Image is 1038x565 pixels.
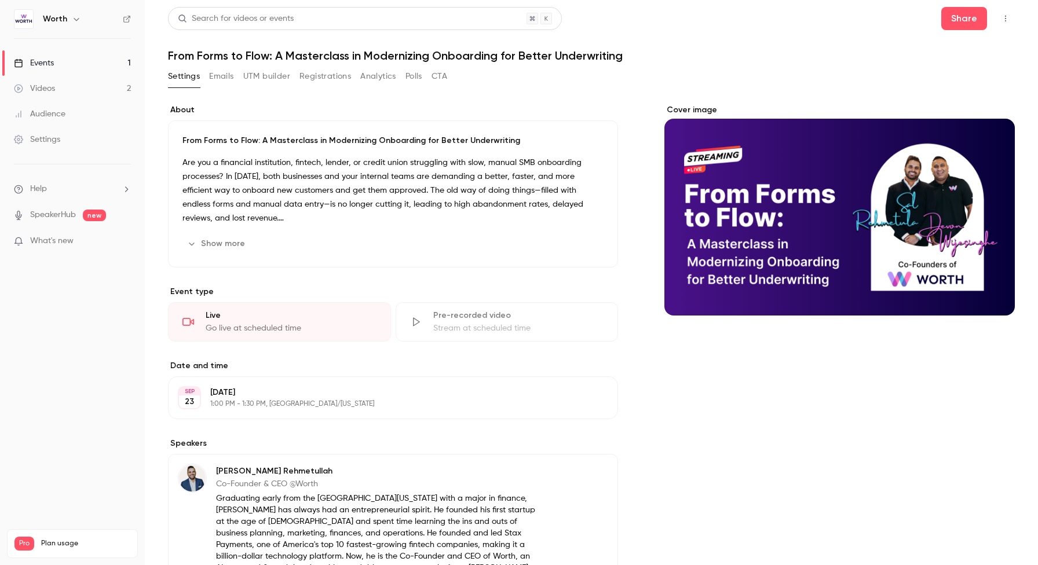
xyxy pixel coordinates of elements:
[664,104,1015,315] section: Cover image
[14,57,54,69] div: Events
[396,302,619,342] div: Pre-recorded videoStream at scheduled time
[360,67,396,86] button: Analytics
[178,13,294,25] div: Search for videos or events
[168,302,391,342] div: LiveGo live at scheduled time
[117,236,131,247] iframe: Noticeable Trigger
[14,10,33,28] img: Worth
[182,234,252,253] button: Show more
[216,465,543,477] p: [PERSON_NAME] Rehmetullah
[43,13,67,25] h6: Worth
[168,67,200,86] button: Settings
[14,108,65,120] div: Audience
[168,286,618,298] p: Event type
[168,438,618,449] label: Speakers
[432,67,447,86] button: CTA
[433,322,604,334] div: Stream at scheduled time
[299,67,351,86] button: Registrations
[168,360,618,372] label: Date and time
[14,83,55,94] div: Videos
[185,396,194,408] p: 23
[206,322,377,334] div: Go live at scheduled time
[182,135,604,146] p: From Forms to Flow: A Masterclass in Modernizing Onboarding for Better Underwriting
[210,399,557,409] p: 1:00 PM - 1:30 PM, [GEOGRAPHIC_DATA]/[US_STATE]
[182,156,604,225] p: Are you a financial institution, fintech, lender, or credit union struggling with slow, manual SM...
[83,210,106,221] span: new
[41,539,130,548] span: Plan usage
[30,183,47,195] span: Help
[664,104,1015,116] label: Cover image
[179,387,200,395] div: SEP
[941,7,987,30] button: Share
[405,67,422,86] button: Polls
[14,183,131,195] li: help-dropdown-opener
[168,49,1015,63] h1: From Forms to Flow: A Masterclass in Modernizing Onboarding for Better Underwriting
[30,209,76,221] a: SpeakerHub
[210,387,557,398] p: [DATE]
[433,310,604,321] div: Pre-recorded video
[209,67,233,86] button: Emails
[206,310,377,321] div: Live
[216,478,543,490] p: Co-Founder & CEO @Worth
[243,67,290,86] button: UTM builder
[14,537,34,551] span: Pro
[168,104,618,116] label: About
[14,134,60,145] div: Settings
[178,464,206,492] img: Sal Rehmetullah
[30,235,74,247] span: What's new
